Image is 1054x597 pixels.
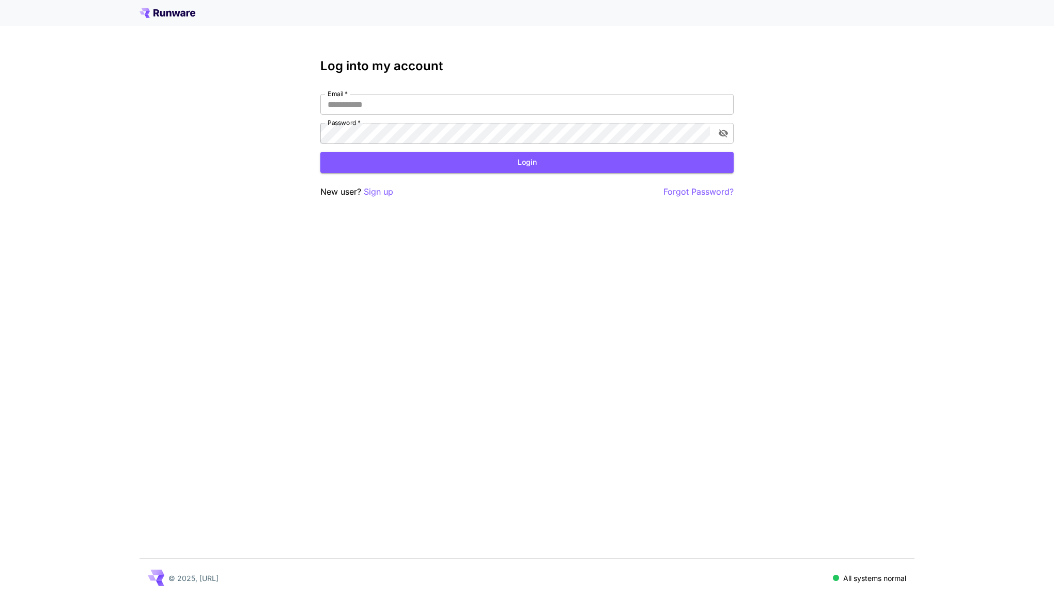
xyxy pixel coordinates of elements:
[663,185,734,198] button: Forgot Password?
[320,59,734,73] h3: Log into my account
[843,573,906,584] p: All systems normal
[328,118,361,127] label: Password
[364,185,393,198] button: Sign up
[320,185,393,198] p: New user?
[328,89,348,98] label: Email
[320,152,734,173] button: Login
[714,124,733,143] button: toggle password visibility
[168,573,219,584] p: © 2025, [URL]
